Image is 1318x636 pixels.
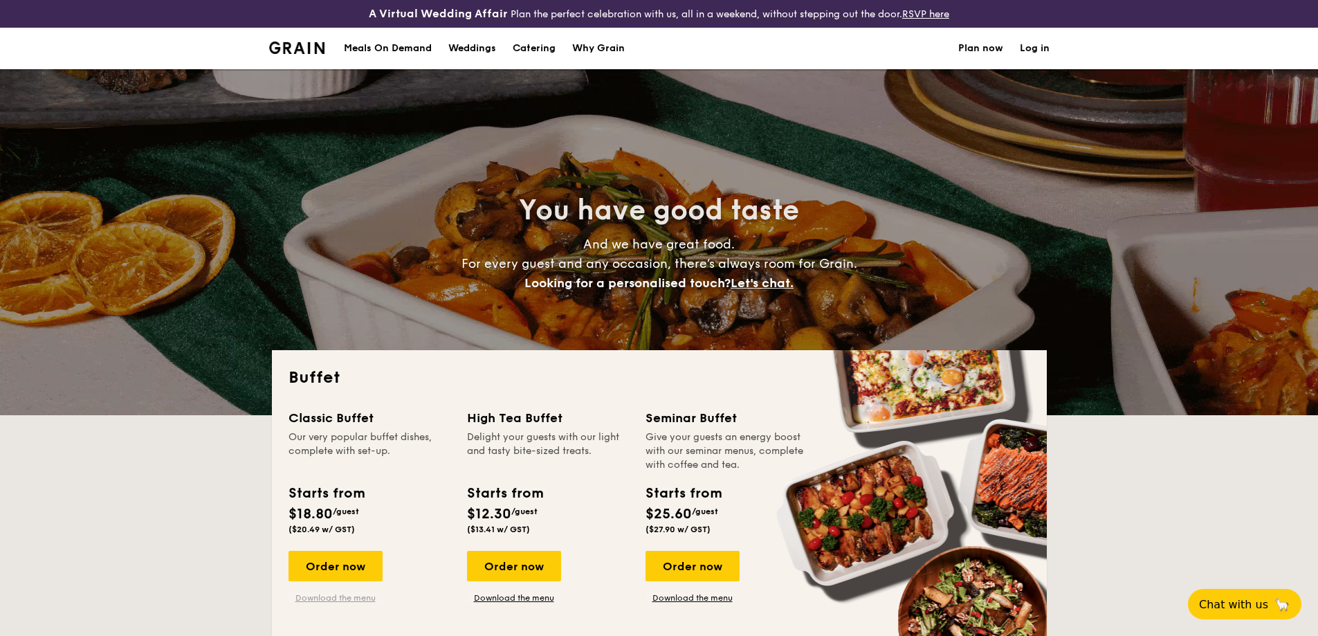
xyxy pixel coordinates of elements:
[289,367,1030,389] h2: Buffet
[1274,597,1290,612] span: 🦙
[448,28,496,69] div: Weddings
[289,592,383,603] a: Download the menu
[333,507,359,516] span: /guest
[289,506,333,523] span: $18.80
[646,506,692,523] span: $25.60
[511,507,538,516] span: /guest
[467,592,561,603] a: Download the menu
[564,28,633,69] a: Why Grain
[958,28,1003,69] a: Plan now
[289,525,355,534] span: ($20.49 w/ GST)
[902,8,949,20] a: RSVP here
[461,237,857,291] span: And we have great food. For every guest and any occasion, there’s always room for Grain.
[513,28,556,69] h1: Catering
[289,483,364,504] div: Starts from
[269,42,325,54] img: Grain
[646,551,740,581] div: Order now
[289,430,450,472] div: Our very popular buffet dishes, complete with set-up.
[289,408,450,428] div: Classic Buffet
[646,592,740,603] a: Download the menu
[289,551,383,581] div: Order now
[467,430,629,472] div: Delight your guests with our light and tasty bite-sized treats.
[504,28,564,69] a: Catering
[524,275,731,291] span: Looking for a personalised touch?
[369,6,508,22] h4: A Virtual Wedding Affair
[1020,28,1050,69] a: Log in
[519,194,799,227] span: You have good taste
[440,28,504,69] a: Weddings
[646,408,807,428] div: Seminar Buffet
[646,525,711,534] span: ($27.90 w/ GST)
[731,275,794,291] span: Let's chat.
[1199,598,1268,611] span: Chat with us
[1188,589,1301,619] button: Chat with us🦙
[261,6,1058,22] div: Plan the perfect celebration with us, all in a weekend, without stepping out the door.
[467,408,629,428] div: High Tea Buffet
[572,28,625,69] div: Why Grain
[692,507,718,516] span: /guest
[344,28,432,69] div: Meals On Demand
[269,42,325,54] a: Logotype
[646,430,807,472] div: Give your guests an energy boost with our seminar menus, complete with coffee and tea.
[467,483,542,504] div: Starts from
[467,525,530,534] span: ($13.41 w/ GST)
[336,28,440,69] a: Meals On Demand
[467,551,561,581] div: Order now
[646,483,721,504] div: Starts from
[467,506,511,523] span: $12.30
